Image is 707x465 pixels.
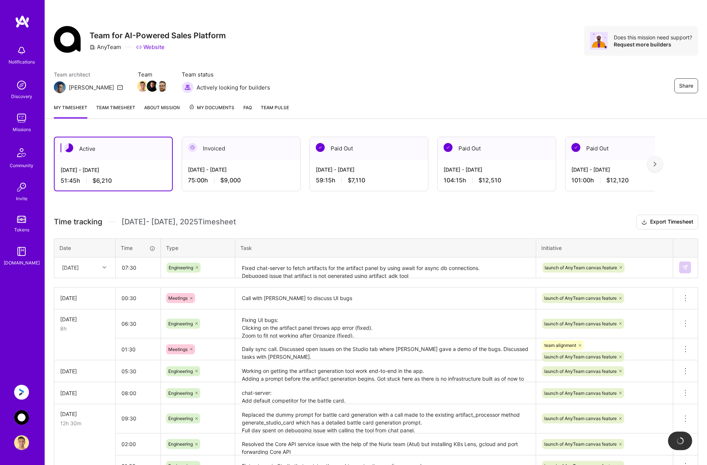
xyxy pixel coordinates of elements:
img: Paid Out [316,143,325,152]
img: Team Architect [54,81,66,93]
img: Team Member Avatar [137,81,148,92]
img: tokens [17,216,26,223]
span: Engineering [168,368,193,374]
i: icon Download [641,218,647,226]
span: Team status [182,71,270,78]
input: HH:MM [116,258,160,277]
textarea: Call with [PERSON_NAME] to discuss UI bugs [236,288,535,309]
img: Company Logo [54,26,81,53]
th: Task [235,238,536,257]
a: FAQ [243,104,252,118]
div: [DOMAIN_NAME] [4,259,40,267]
a: Team Member Avatar [147,80,157,92]
input: HH:MM [116,314,160,334]
div: Tokens [14,226,29,234]
div: 12h 30m [60,419,109,427]
div: [DATE] [60,410,109,418]
h3: Team for AI-Powered Sales Platform [90,31,226,40]
img: Team Member Avatar [156,81,168,92]
div: Does this mission need support? [614,34,692,41]
span: launch of AnyTeam canvas feature [544,390,617,396]
span: Actively looking for builders [197,84,270,91]
textarea: Fixed chat-server to fetch artifacts for the artifact panel by using await for async db connectio... [236,258,535,278]
span: $9,000 [220,176,241,184]
img: teamwork [14,111,29,126]
button: Share [674,78,698,93]
a: Team timesheet [96,104,135,118]
span: $12,120 [606,176,629,184]
div: Community [10,162,33,169]
div: [DATE] [62,264,79,271]
span: $7,110 [348,176,365,184]
img: Paid Out [571,143,580,152]
div: [DATE] - [DATE] [444,166,550,173]
input: HH:MM [116,434,160,454]
div: Initiative [541,244,668,252]
a: Team Pulse [261,104,289,118]
input: HH:MM [116,409,160,428]
span: Meetings [168,295,188,301]
a: My timesheet [54,104,87,118]
span: Team Pulse [261,105,289,110]
div: Paid Out [438,137,556,160]
div: 8h [60,325,109,332]
div: Active [55,137,172,160]
img: logo [15,15,30,28]
span: Engineering [169,265,193,270]
img: guide book [14,244,29,259]
img: Avatar [590,32,608,50]
div: null [679,261,692,273]
span: Engineering [168,416,193,421]
img: Invite [14,180,29,195]
span: $12,510 [479,176,501,184]
div: 51:45 h [61,177,166,185]
img: Active [64,143,73,152]
textarea: Working on getting the artifact generation tool work end-to-end in the app. Adding a prompt befor... [236,361,535,381]
div: [DATE] - [DATE] [61,166,166,174]
div: [DATE] - [DATE] [571,166,678,173]
div: [DATE] [60,389,109,397]
i: icon Mail [117,84,123,90]
span: launch of AnyTeam canvas feature [544,321,617,326]
a: About Mission [144,104,180,118]
a: Website [136,43,165,51]
a: Anguleris: BIMsmart AI MVP [12,385,31,400]
span: launch of AnyTeam canvas feature [544,416,617,421]
img: right [654,162,656,167]
img: discovery [14,78,29,92]
div: [DATE] - [DATE] [316,166,422,173]
span: $6,210 [93,177,112,185]
img: Paid Out [444,143,453,152]
div: Paid Out [310,137,428,160]
a: Team Member Avatar [138,80,147,92]
span: Engineering [168,390,193,396]
div: Invoiced [182,137,300,160]
img: Invoiced [188,143,197,152]
div: [DATE] [60,294,109,302]
a: Team Member Avatar [157,80,167,92]
span: Time tracking [54,217,102,227]
textarea: Resolved the Core API service issue with the help of the Nurix team (Atul) but installing K8s Len... [236,434,535,455]
span: Meetings [168,347,188,352]
span: My Documents [189,104,234,112]
div: Discovery [11,92,32,100]
textarea: Fixing UI bugs: Clicking on the artifact panel throws app error (fixed). Zoom to fit not working ... [236,310,535,338]
a: My Documents [189,104,234,118]
th: Type [161,238,235,257]
span: team alignment [544,342,576,348]
span: launch of AnyTeam canvas feature [544,441,617,447]
div: [DATE] - [DATE] [188,166,294,173]
div: Time [121,244,155,252]
span: launch of AnyTeam canvas feature [544,295,617,301]
textarea: Replaced the dummy prompt for battle card generation with a call made to the existing artifact_pr... [236,405,535,433]
input: HH:MM [116,383,160,403]
div: Invite [16,195,27,202]
img: Community [13,144,30,162]
i: icon CompanyGray [90,44,95,50]
span: Engineering [168,321,193,326]
button: Export Timesheet [636,215,698,230]
input: HH:MM [116,361,160,381]
span: launch of AnyTeam canvas feature [544,368,617,374]
div: 59:15 h [316,176,422,184]
div: [DATE] [60,367,109,375]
